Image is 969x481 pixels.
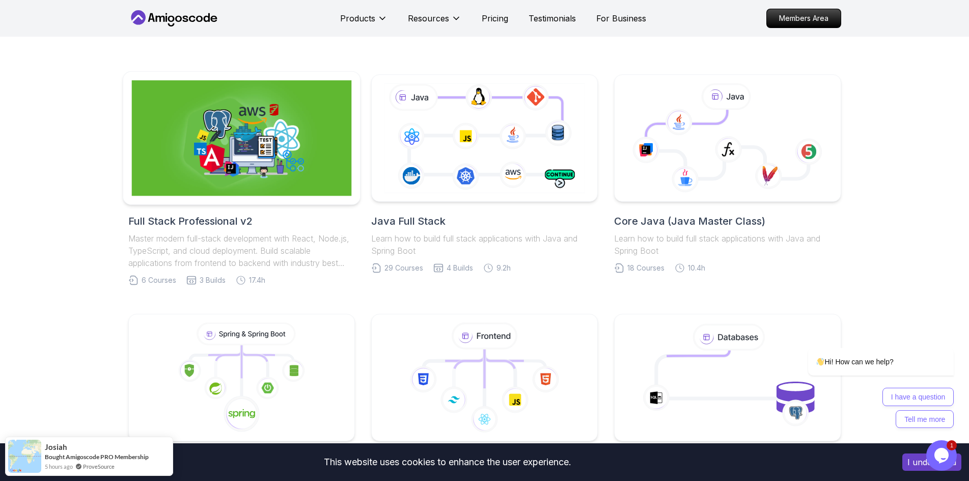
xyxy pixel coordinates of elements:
span: 18 Courses [627,263,665,273]
p: Resources [408,12,449,24]
span: Bought [45,453,65,461]
a: Full Stack Professional v2Full Stack Professional v2Master modern full-stack development with Rea... [128,74,355,285]
a: For Business [596,12,646,24]
span: 29 Courses [384,263,423,273]
span: 5 hours ago [45,462,73,471]
button: Accept cookies [902,453,961,471]
iframe: chat widget [776,256,959,435]
a: Java Full StackLearn how to build full stack applications with Java and Spring Boot29 Courses4 Bu... [371,74,598,273]
span: 4 Builds [447,263,473,273]
p: Learn how to build full stack applications with Java and Spring Boot [614,232,841,257]
h2: Java Full Stack [371,214,598,228]
h2: Core Java (Java Master Class) [614,214,841,228]
button: Products [340,12,387,33]
span: 17.4h [249,275,265,285]
span: josiah [45,443,67,451]
a: Amigoscode PRO Membership [66,453,149,461]
a: Testimonials [529,12,576,24]
span: 9.2h [496,263,511,273]
h2: Full Stack Professional v2 [128,214,355,228]
img: provesource social proof notification image [8,440,41,473]
iframe: chat widget [926,440,959,471]
div: This website uses cookies to enhance the user experience. [8,451,887,473]
span: 3 Builds [200,275,226,285]
span: 6 Courses [142,275,176,285]
img: Full Stack Professional v2 [131,81,351,196]
span: 10.4h [688,263,705,273]
a: Pricing [482,12,508,24]
p: Members Area [767,9,841,28]
a: ProveSource [83,462,115,471]
p: Products [340,12,375,24]
p: Learn how to build full stack applications with Java and Spring Boot [371,232,598,257]
p: Master modern full-stack development with React, Node.js, TypeScript, and cloud deployment. Build... [128,232,355,269]
a: Core Java (Java Master Class)Learn how to build full stack applications with Java and Spring Boot... [614,74,841,273]
a: Members Area [766,9,841,28]
button: Resources [408,12,461,33]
